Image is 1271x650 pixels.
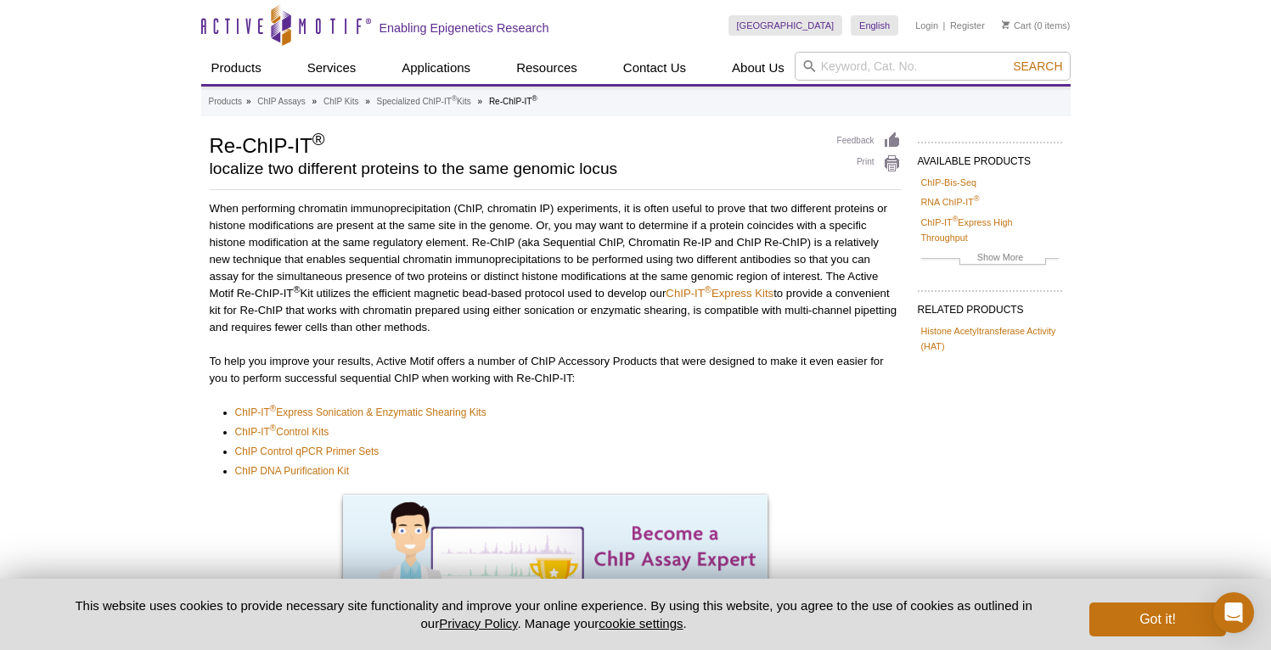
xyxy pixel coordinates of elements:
sup: ® [953,215,959,223]
a: Products [201,52,272,84]
h2: Enabling Epigenetics Research [380,20,549,36]
button: cookie settings [599,616,683,630]
a: ChIP-IT®Express High Throughput [921,215,1059,245]
a: Specialized ChIP-IT®Kits [377,94,471,109]
a: Contact Us [613,52,696,84]
sup: ® [293,284,300,294]
a: ChIP-IT®Express Sonication & Enzymatic Shearing Kits [235,404,486,421]
a: Feedback [837,132,901,150]
a: ChIP Kits [323,94,359,109]
h2: AVAILABLE PRODUCTS [918,142,1062,172]
input: Keyword, Cat. No. [795,52,1071,81]
sup: ® [270,404,276,413]
a: ChIP-IT®Control Kits [235,423,329,440]
li: (0 items) [1002,15,1071,36]
button: Search [1008,59,1067,74]
a: ChIP-Bis-Seq [921,175,976,190]
li: » [365,97,370,106]
a: RNA ChIP-IT® [921,194,980,210]
h1: Re-ChIP-IT [210,132,820,157]
sup: ® [531,94,537,103]
sup: ® [270,423,276,433]
a: ChIP Assays [257,94,306,109]
a: [GEOGRAPHIC_DATA] [728,15,843,36]
p: This website uses cookies to provide necessary site functionality and improve your online experie... [46,597,1062,632]
a: Applications [391,52,481,84]
li: » [246,97,251,106]
p: When performing chromatin immunoprecipitation (ChIP, chromatin IP) experiments, it is often usefu... [210,200,901,336]
a: ChIP Control qPCR Primer Sets [235,443,380,460]
li: | [943,15,946,36]
a: Resources [506,52,588,84]
button: Got it! [1089,602,1225,636]
span: Search [1013,59,1062,73]
a: English [851,15,898,36]
a: Histone Acetyltransferase Activity (HAT) [921,323,1059,354]
a: ChIP-IT®Express Kits [666,287,773,300]
a: About Us [722,52,795,84]
a: Privacy Policy [439,616,517,630]
li: Re-ChIP-IT [489,97,537,106]
sup: ® [312,130,325,148]
a: Show More [921,249,1059,269]
a: ChIP DNA Purification Kit [235,462,350,479]
div: Open Intercom Messenger [1213,592,1254,633]
h2: localize two different proteins to the same genomic locus [210,161,820,177]
sup: ® [705,284,711,294]
a: Cart [1002,20,1032,31]
sup: ® [452,94,457,103]
a: Login [915,20,938,31]
a: Products [209,94,242,109]
li: » [478,97,483,106]
a: Services [297,52,367,84]
p: To help you improve your results, Active Motif offers a number of ChIP Accessory Products that we... [210,353,901,387]
a: Print [837,154,901,173]
sup: ® [974,195,980,204]
li: » [312,97,318,106]
a: Register [950,20,985,31]
h2: RELATED PRODUCTS [918,290,1062,321]
img: Your Cart [1002,20,1009,29]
